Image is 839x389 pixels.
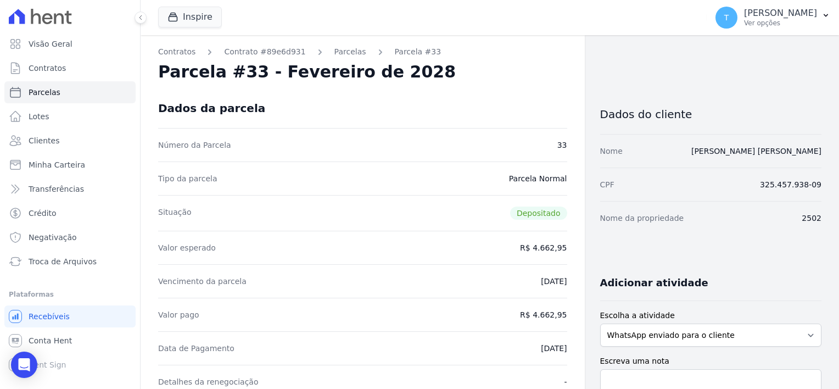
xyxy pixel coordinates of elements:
[4,226,136,248] a: Negativação
[11,352,37,378] div: Open Intercom Messenger
[29,63,66,74] span: Contratos
[600,355,822,367] label: Escreva uma nota
[4,305,136,327] a: Recebíveis
[158,46,567,58] nav: Breadcrumb
[744,19,817,27] p: Ver opções
[29,111,49,122] span: Lotes
[4,178,136,200] a: Transferências
[29,38,72,49] span: Visão Geral
[4,105,136,127] a: Lotes
[224,46,305,58] a: Contrato #89e6d931
[509,173,567,184] dd: Parcela Normal
[707,2,839,33] button: T [PERSON_NAME] Ver opções
[158,343,234,354] dt: Data de Pagamento
[334,46,366,58] a: Parcelas
[564,376,567,387] dd: -
[158,140,231,151] dt: Número da Parcela
[29,335,72,346] span: Conta Hent
[158,276,247,287] dt: Vencimento da parcela
[600,310,822,321] label: Escolha a atividade
[600,108,822,121] h3: Dados do cliente
[4,330,136,352] a: Conta Hent
[4,130,136,152] a: Clientes
[4,57,136,79] a: Contratos
[4,33,136,55] a: Visão Geral
[600,276,708,290] h3: Adicionar atividade
[29,232,77,243] span: Negativação
[520,242,567,253] dd: R$ 4.662,95
[760,179,821,190] dd: 325.457.938-09
[4,81,136,103] a: Parcelas
[158,207,192,220] dt: Situação
[600,179,614,190] dt: CPF
[557,140,567,151] dd: 33
[9,288,131,301] div: Plataformas
[158,309,199,320] dt: Valor pago
[600,146,623,157] dt: Nome
[158,46,195,58] a: Contratos
[802,213,821,224] dd: 2502
[158,7,222,27] button: Inspire
[520,309,567,320] dd: R$ 4.662,95
[29,311,70,322] span: Recebíveis
[541,343,567,354] dd: [DATE]
[691,147,821,155] a: [PERSON_NAME] [PERSON_NAME]
[4,202,136,224] a: Crédito
[724,14,729,21] span: T
[158,173,217,184] dt: Tipo da parcela
[29,256,97,267] span: Troca de Arquivos
[541,276,567,287] dd: [DATE]
[158,242,216,253] dt: Valor esperado
[29,87,60,98] span: Parcelas
[29,208,57,219] span: Crédito
[600,213,684,224] dt: Nome da propriedade
[29,184,84,194] span: Transferências
[158,376,259,387] dt: Detalhes da renegociação
[4,251,136,273] a: Troca de Arquivos
[29,159,85,170] span: Minha Carteira
[744,8,817,19] p: [PERSON_NAME]
[29,135,59,146] span: Clientes
[395,46,441,58] a: Parcela #33
[158,102,265,115] div: Dados da parcela
[510,207,567,220] span: Depositado
[158,62,456,82] h2: Parcela #33 - Fevereiro de 2028
[4,154,136,176] a: Minha Carteira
